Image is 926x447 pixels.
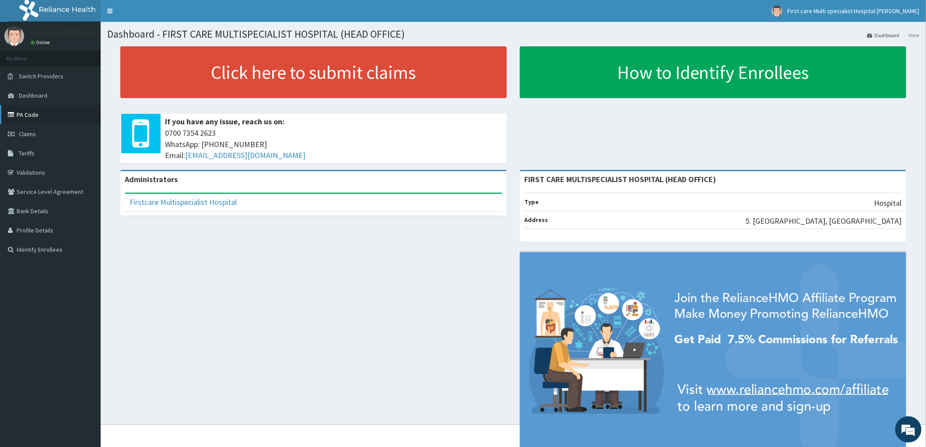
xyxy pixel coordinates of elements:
[867,32,900,39] a: Dashboard
[19,149,35,157] span: Tariffs
[165,116,284,127] b: If you have any issue, reach us on:
[107,28,919,40] h1: Dashboard - FIRST CARE MULTISPECIALIST HOSPITAL (HEAD OFFICE)
[19,92,47,99] span: Dashboard
[19,130,36,138] span: Claims
[130,197,237,207] a: Firstcare Multispecialist Hospital
[524,198,539,206] b: Type
[19,72,63,80] span: Switch Providers
[746,215,902,227] p: 5. [GEOGRAPHIC_DATA], [GEOGRAPHIC_DATA]
[520,46,906,98] a: How to Identify Enrollees
[165,127,502,161] span: 0700 7354 2623 WhatsApp: [PHONE_NUMBER] Email:
[31,28,205,36] p: First care Multi specialist Hospital [PERSON_NAME]
[185,150,305,160] a: [EMAIL_ADDRESS][DOMAIN_NAME]
[772,6,782,17] img: User Image
[125,174,178,184] b: Administrators
[874,197,902,209] p: Hospital
[901,32,919,39] li: Here
[788,7,919,15] span: First care Multi specialist Hospital [PERSON_NAME]
[4,26,24,46] img: User Image
[120,46,507,98] a: Click here to submit claims
[31,39,52,46] a: Online
[524,216,548,224] b: Address
[524,174,716,184] strong: FIRST CARE MULTISPECIALIST HOSPITAL (HEAD OFFICE)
